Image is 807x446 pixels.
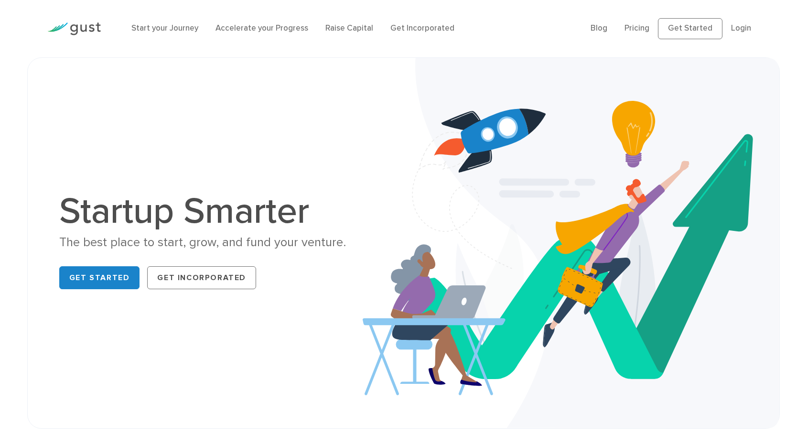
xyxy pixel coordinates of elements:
a: Get Incorporated [390,23,454,33]
a: Blog [591,23,607,33]
a: Get Incorporated [147,266,256,289]
a: Login [731,23,751,33]
a: Get Started [658,18,722,39]
a: Get Started [59,266,140,289]
h1: Startup Smarter [59,193,389,229]
a: Start your Journey [131,23,198,33]
div: The best place to start, grow, and fund your venture. [59,234,389,251]
a: Raise Capital [325,23,373,33]
a: Pricing [624,23,649,33]
a: Accelerate your Progress [215,23,308,33]
img: Gust Logo [47,22,101,35]
img: Startup Smarter Hero [363,58,779,428]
